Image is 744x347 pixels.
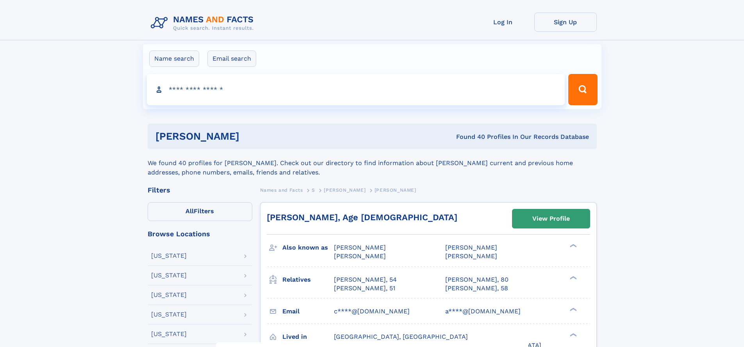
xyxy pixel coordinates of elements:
[445,252,497,260] span: [PERSON_NAME]
[267,212,457,222] a: [PERSON_NAME], Age [DEMOGRAPHIC_DATA]
[155,131,348,141] h1: [PERSON_NAME]
[348,133,589,141] div: Found 40 Profiles In Our Records Database
[334,333,468,340] span: [GEOGRAPHIC_DATA], [GEOGRAPHIC_DATA]
[568,307,577,312] div: ❯
[151,272,187,279] div: [US_STATE]
[312,185,315,195] a: S
[512,209,590,228] a: View Profile
[282,241,334,254] h3: Also known as
[445,244,497,251] span: [PERSON_NAME]
[532,210,570,228] div: View Profile
[334,284,395,293] a: [PERSON_NAME], 51
[472,13,534,32] a: Log In
[148,230,252,237] div: Browse Locations
[148,13,260,34] img: Logo Names and Facts
[148,149,597,177] div: We found 40 profiles for [PERSON_NAME]. Check out our directory to find information about [PERSON...
[324,185,366,195] a: [PERSON_NAME]
[568,332,577,337] div: ❯
[334,275,397,284] a: [PERSON_NAME], 54
[151,331,187,337] div: [US_STATE]
[260,185,303,195] a: Names and Facts
[151,253,187,259] div: [US_STATE]
[534,13,597,32] a: Sign Up
[334,252,386,260] span: [PERSON_NAME]
[334,244,386,251] span: [PERSON_NAME]
[375,187,416,193] span: [PERSON_NAME]
[324,187,366,193] span: [PERSON_NAME]
[568,243,577,248] div: ❯
[148,202,252,221] label: Filters
[151,311,187,318] div: [US_STATE]
[148,187,252,194] div: Filters
[445,275,508,284] a: [PERSON_NAME], 80
[568,74,597,105] button: Search Button
[312,187,315,193] span: S
[149,50,199,67] label: Name search
[568,275,577,280] div: ❯
[186,207,194,215] span: All
[282,330,334,343] h3: Lived in
[282,305,334,318] h3: Email
[147,74,565,105] input: search input
[445,284,508,293] a: [PERSON_NAME], 58
[207,50,256,67] label: Email search
[282,273,334,286] h3: Relatives
[151,292,187,298] div: [US_STATE]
